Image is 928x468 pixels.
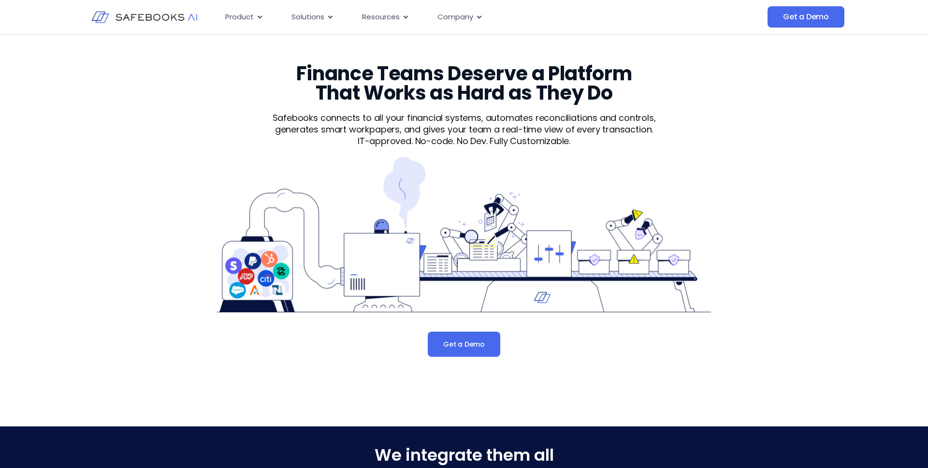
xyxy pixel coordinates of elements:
span: Product [225,12,254,23]
p: IT-approved. No-code. No Dev. Fully Customizable. [255,135,672,147]
span: Company [437,12,473,23]
span: Get a Demo [443,339,485,349]
div: Menu Toggle [217,8,671,27]
span: Resources [362,12,400,23]
span: Solutions [291,12,324,23]
img: Product 1 [217,157,711,312]
a: Get a Demo [428,332,500,357]
span: Get a Demo [783,12,829,22]
nav: Menu [217,8,671,27]
h3: Finance Teams Deserve a Platform That Works as Hard as They Do [277,64,651,102]
p: Safebooks connects to all your financial systems, automates reconciliations and controls, generat... [255,112,672,135]
a: Get a Demo [768,6,844,28]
